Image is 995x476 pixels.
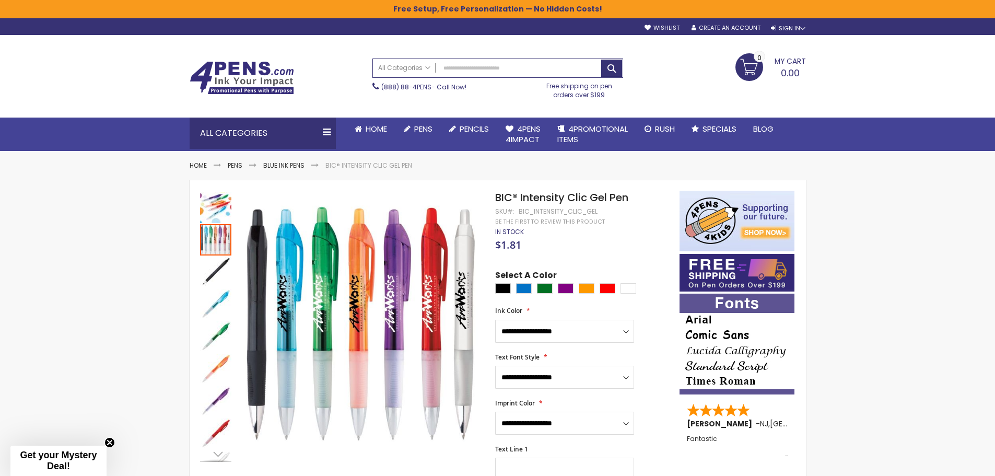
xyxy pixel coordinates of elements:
span: Home [366,123,387,134]
span: [GEOGRAPHIC_DATA] [770,419,847,429]
img: BIC® Intensity Clic Gel Pen [243,206,482,445]
div: Purple [558,283,573,294]
a: Rush [636,118,683,141]
a: Blog [745,118,782,141]
span: Pens [414,123,432,134]
div: BIC® Intensity Clic Gel Pen [200,385,232,417]
a: Pens [228,161,242,170]
a: Create an Account [692,24,760,32]
div: BIC® Intensity Clic Gel Pen [200,191,232,223]
img: 4Pens Custom Pens and Promotional Products [190,61,294,95]
span: In stock [495,227,524,236]
div: Sign In [771,25,805,32]
div: Black [495,283,511,294]
span: Blog [753,123,774,134]
div: BIC® Intensity Clic Gel Pen [200,320,232,353]
span: Specials [703,123,736,134]
div: Orange [579,283,594,294]
div: Next [200,446,231,462]
span: - Call Now! [381,83,466,91]
span: Get your Mystery Deal! [20,450,97,471]
a: Be the first to review this product [495,218,605,226]
a: Wishlist [645,24,680,32]
span: 0 [757,53,762,63]
span: [PERSON_NAME] [687,419,756,429]
a: 4PROMOTIONALITEMS [549,118,636,152]
div: Red [600,283,615,294]
img: BIC® Intensity Clic Gel Pen [200,192,231,223]
div: BIC® Intensity Clic Gel Pen [200,288,232,320]
span: Rush [655,123,675,134]
span: Text Line 1 [495,445,528,454]
span: NJ [760,419,768,429]
div: bic_intensity_clic_gel [519,207,598,216]
img: 4pens 4 kids [680,191,794,251]
a: Specials [683,118,745,141]
div: BIC® Intensity Clic Gel Pen [200,353,232,385]
span: Text Font Style [495,353,540,362]
img: Free shipping on orders over $199 [680,254,794,292]
div: BIC® Intensity Clic Gel Pen [200,417,232,450]
a: 0.00 0 [735,53,806,79]
span: Ink Color [495,306,522,315]
img: font-personalization-examples [680,294,794,394]
span: 0.00 [781,66,800,79]
div: BIC® Intensity Clic Gel Pen [200,256,232,288]
span: 4Pens 4impact [506,123,541,145]
a: Pens [395,118,441,141]
img: BIC® Intensity Clic Gel Pen [200,354,231,385]
a: Home [190,161,207,170]
a: 4Pens4impact [497,118,549,152]
div: Fantastic [687,435,788,458]
div: Free shipping on pen orders over $199 [535,78,623,99]
div: BIC® Intensity Clic Gel Pen [200,223,232,256]
span: Imprint Color [495,399,535,408]
a: (888) 88-4PENS [381,83,431,91]
img: BIC® Intensity Clic Gel Pen [200,321,231,353]
a: All Categories [373,59,436,76]
span: - , [756,419,847,429]
li: BIC® Intensity Clic Gel Pen [325,161,412,170]
div: Blue Light [516,283,532,294]
div: Availability [495,228,524,236]
div: White [621,283,636,294]
img: BIC® Intensity Clic Gel Pen [200,257,231,288]
span: 4PROMOTIONAL ITEMS [557,123,628,145]
a: Pencils [441,118,497,141]
div: Green [537,283,553,294]
button: Close teaser [104,437,115,448]
span: Pencils [460,123,489,134]
div: All Categories [190,118,336,149]
span: $1.81 [495,238,521,252]
a: Blue ink Pens [263,161,305,170]
img: BIC® Intensity Clic Gel Pen [200,289,231,320]
img: BIC® Intensity Clic Gel Pen [200,386,231,417]
div: Get your Mystery Deal!Close teaser [10,446,107,476]
span: BIC® Intensity Clic Gel Pen [495,190,628,205]
a: Home [346,118,395,141]
img: BIC® Intensity Clic Gel Pen [200,419,231,450]
span: All Categories [378,64,430,72]
span: Select A Color [495,270,557,284]
strong: SKU [495,207,514,216]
